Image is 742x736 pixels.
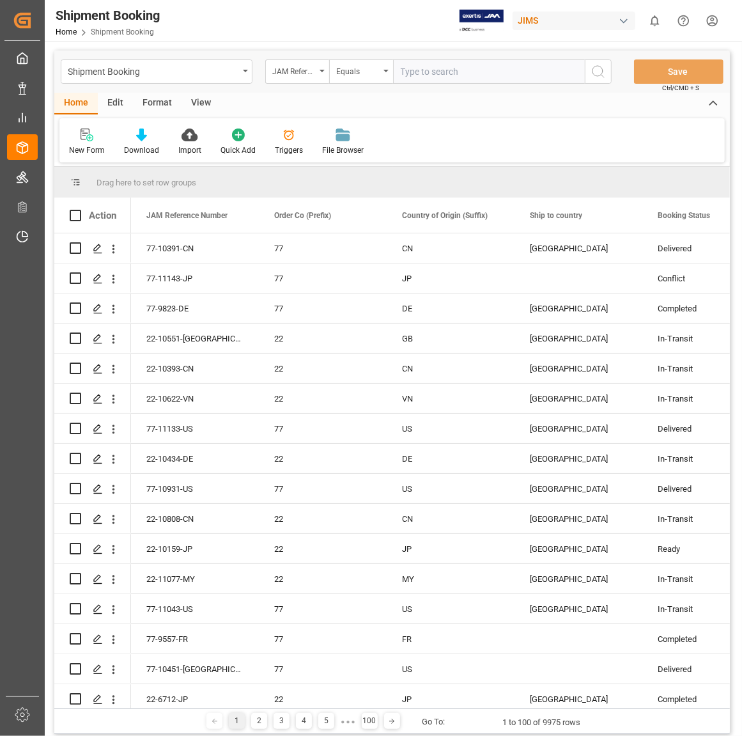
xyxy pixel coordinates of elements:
div: 22-11077-MY [131,564,259,593]
button: open menu [265,59,329,84]
div: US [402,414,499,444]
div: JP [402,685,499,714]
span: Country of Origin (Suffix) [402,211,488,220]
div: Quick Add [220,145,256,156]
span: Ship to country [530,211,582,220]
div: 77 [274,595,371,624]
div: 22-10622-VN [131,384,259,413]
div: DE [402,444,499,474]
div: Press SPACE to select this row. [54,384,131,414]
div: [GEOGRAPHIC_DATA] [530,565,627,594]
input: Type to search [393,59,585,84]
div: [GEOGRAPHIC_DATA] [530,234,627,263]
div: [GEOGRAPHIC_DATA] [530,354,627,384]
a: Home [56,27,77,36]
div: [GEOGRAPHIC_DATA] [530,414,627,444]
div: Action [89,210,116,221]
div: ● ● ● [341,717,355,726]
div: 22 [274,354,371,384]
div: US [402,595,499,624]
div: 77 [274,474,371,504]
div: [GEOGRAPHIC_DATA] [530,595,627,624]
div: 2 [251,713,267,729]
button: Help Center [669,6,698,35]
div: 22 [274,535,371,564]
div: Press SPACE to select this row. [54,624,131,654]
button: Save [634,59,723,84]
span: Order Co (Prefix) [274,211,331,220]
div: [GEOGRAPHIC_DATA] [530,535,627,564]
div: 5 [318,713,334,729]
div: 22 [274,384,371,414]
div: Press SPACE to select this row. [54,534,131,564]
div: Press SPACE to select this row. [54,233,131,263]
div: Shipment Booking [68,63,238,79]
div: VN [402,384,499,414]
span: JAM Reference Number [146,211,228,220]
div: 77 [274,625,371,654]
div: US [402,474,499,504]
button: JIMS [513,8,640,33]
div: JIMS [513,12,635,30]
div: CN [402,354,499,384]
div: 22 [274,565,371,594]
div: 77 [274,264,371,294]
div: JAM Reference Number [272,63,316,77]
div: JP [402,264,499,294]
div: Press SPACE to select this row. [54,263,131,294]
div: Press SPACE to select this row. [54,684,131,714]
div: [GEOGRAPHIC_DATA] [530,685,627,714]
span: Drag here to set row groups [97,178,196,187]
div: 22-6712-JP [131,684,259,714]
div: Edit [98,93,133,114]
div: 77-9823-DE [131,294,259,323]
div: 77-9557-FR [131,624,259,654]
div: Press SPACE to select this row. [54,504,131,534]
div: [GEOGRAPHIC_DATA] [530,324,627,354]
img: Exertis%20JAM%20-%20Email%20Logo.jpg_1722504956.jpg [460,10,504,32]
div: Download [124,145,159,156]
div: CN [402,505,499,534]
div: 77-11043-US [131,594,259,623]
div: FR [402,625,499,654]
div: Home [54,93,98,114]
div: Press SPACE to select this row. [54,444,131,474]
div: 77-11133-US [131,414,259,443]
div: New Form [69,145,105,156]
div: Press SPACE to select this row. [54,474,131,504]
div: 22-10393-CN [131,354,259,383]
div: JP [402,535,499,564]
div: MY [402,565,499,594]
div: Press SPACE to select this row. [54,354,131,384]
span: Ctrl/CMD + S [662,83,699,93]
div: 22 [274,444,371,474]
div: 77 [274,655,371,684]
div: 1 to 100 of 9975 rows [503,716,581,729]
div: 77 [274,414,371,444]
div: CN [402,234,499,263]
div: Press SPACE to select this row. [54,594,131,624]
div: 22 [274,505,371,534]
div: 77 [274,294,371,324]
div: 22 [274,324,371,354]
div: Press SPACE to select this row. [54,414,131,444]
button: open menu [61,59,252,84]
div: View [182,93,220,114]
div: [GEOGRAPHIC_DATA] [530,444,627,474]
div: Press SPACE to select this row. [54,564,131,594]
div: File Browser [322,145,364,156]
div: 77-11143-JP [131,263,259,293]
div: Go To: [422,716,445,728]
div: 4 [296,713,312,729]
button: open menu [329,59,393,84]
div: 77-10391-CN [131,233,259,263]
div: Press SPACE to select this row. [54,324,131,354]
div: 77-10451-[GEOGRAPHIC_DATA] [131,654,259,684]
div: [GEOGRAPHIC_DATA] [530,474,627,504]
div: 22-10434-DE [131,444,259,473]
div: Shipment Booking [56,6,160,25]
div: 3 [274,713,290,729]
div: 22-10551-[GEOGRAPHIC_DATA] [131,324,259,353]
div: 77-10931-US [131,474,259,503]
div: [GEOGRAPHIC_DATA] [530,505,627,534]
